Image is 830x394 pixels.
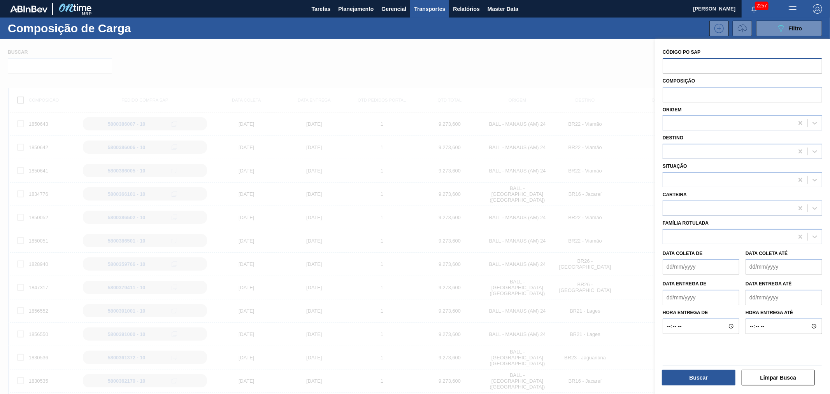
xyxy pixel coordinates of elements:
span: Relatórios [453,4,479,14]
span: Master Data [488,4,518,14]
label: Destino [663,135,683,141]
span: Planejamento [338,4,374,14]
label: Data entrega de [663,281,707,287]
input: dd/mm/yyyy [746,259,822,274]
div: Nova Composição [705,21,729,36]
img: TNhmsLtSVTkK8tSr43FrP2fwEKptu5GPRR3wAAAABJRU5ErkJggg== [10,5,47,12]
label: Carteira [663,192,687,197]
label: Família Rotulada [663,220,709,226]
label: Hora entrega até [746,307,822,318]
input: dd/mm/yyyy [746,290,822,305]
label: Data entrega até [746,281,792,287]
button: Importar Informações de Transporte [733,21,752,36]
input: dd/mm/yyyy [663,259,739,274]
h1: Composição de Carga [8,24,139,33]
img: Logout [813,4,822,14]
div: Pedido Volume [729,21,752,36]
button: Notificações [742,4,767,14]
label: Origem [663,107,682,113]
button: Filtro [756,21,822,36]
span: Gerencial [382,4,407,14]
img: userActions [788,4,797,14]
span: Tarefas [312,4,331,14]
label: Composição [663,78,695,84]
label: Situação [663,164,687,169]
label: Data coleta de [663,251,702,256]
span: Transportes [414,4,445,14]
label: Hora entrega de [663,307,739,318]
span: 2257 [755,2,769,10]
span: Filtro [789,25,802,32]
label: Data coleta até [746,251,788,256]
button: Limpar Busca [742,370,815,385]
button: Buscar [662,370,735,385]
input: dd/mm/yyyy [663,290,739,305]
label: Código PO SAP [663,49,700,55]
